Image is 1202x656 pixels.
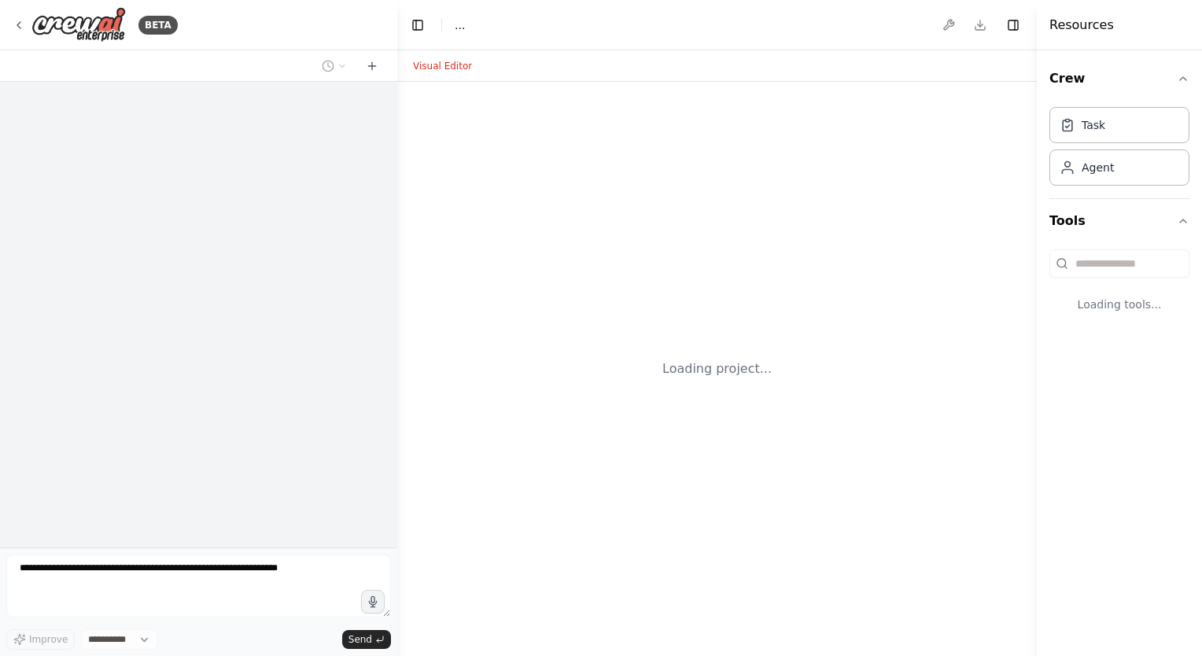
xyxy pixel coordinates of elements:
button: Hide right sidebar [1002,14,1024,36]
button: Send [342,630,391,649]
button: Crew [1049,57,1189,101]
div: Crew [1049,101,1189,198]
button: Start a new chat [359,57,385,76]
button: Improve [6,629,75,650]
div: Agent [1082,160,1114,175]
span: ... [455,17,465,33]
button: Switch to previous chat [315,57,353,76]
h4: Resources [1049,16,1114,35]
div: BETA [138,16,178,35]
button: Tools [1049,199,1189,243]
span: Improve [29,633,68,646]
button: Hide left sidebar [407,14,429,36]
nav: breadcrumb [455,17,465,33]
div: Loading project... [662,359,772,378]
button: Visual Editor [404,57,481,76]
button: Click to speak your automation idea [361,590,385,614]
div: Task [1082,117,1105,133]
span: Send [348,633,372,646]
div: Loading tools... [1049,284,1189,325]
img: Logo [31,7,126,42]
div: Tools [1049,243,1189,337]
